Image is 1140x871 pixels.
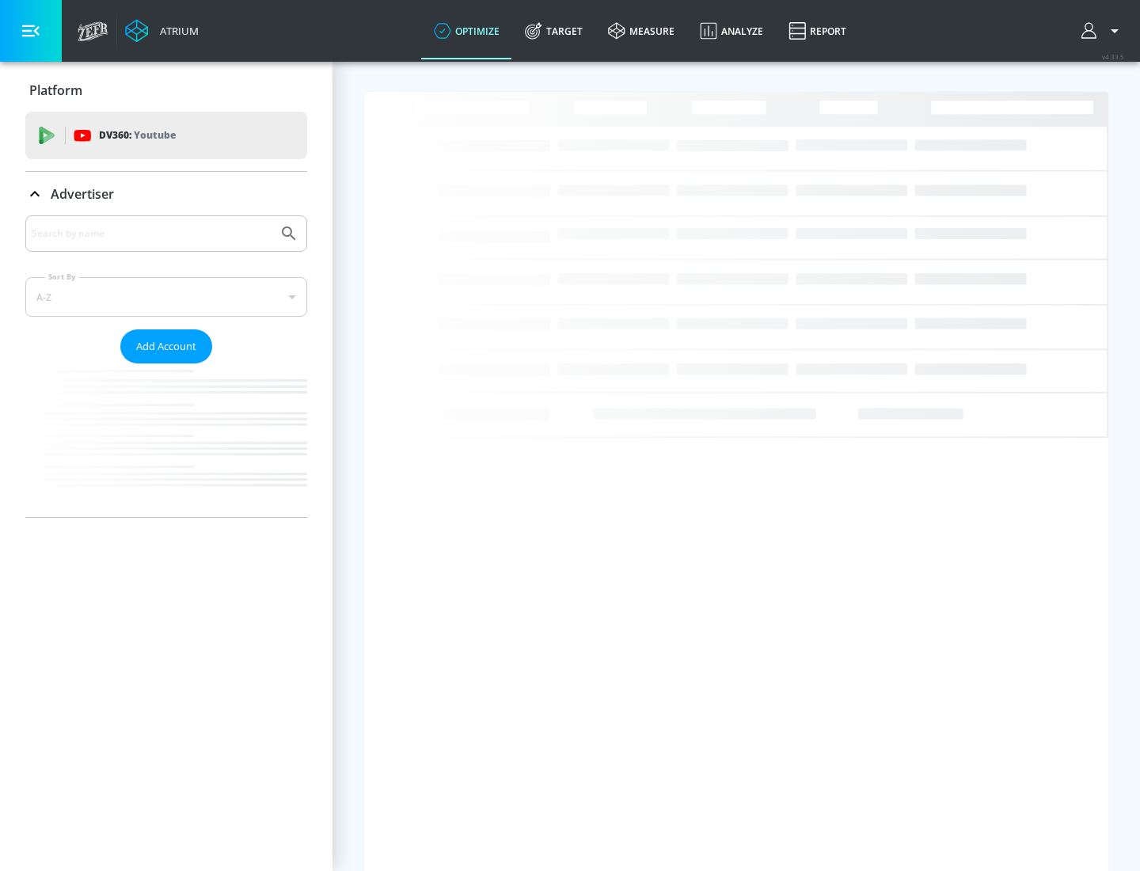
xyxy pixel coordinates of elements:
div: Platform [25,68,307,112]
p: DV360: [99,127,176,144]
a: Target [512,2,595,59]
nav: list of Advertiser [25,363,307,517]
a: Analyze [687,2,776,59]
a: measure [595,2,687,59]
div: A-Z [25,277,307,317]
div: Advertiser [25,215,307,517]
p: Youtube [134,127,176,143]
p: Advertiser [51,185,114,203]
input: Search by name [32,223,272,244]
p: Platform [29,82,82,99]
a: Atrium [125,19,199,43]
span: Add Account [136,337,196,356]
button: Add Account [120,329,212,363]
div: DV360: Youtube [25,112,307,159]
a: optimize [421,2,512,59]
label: Sort By [45,272,79,282]
div: Advertiser [25,172,307,216]
a: Report [776,2,859,59]
span: v 4.33.5 [1102,52,1124,61]
div: Atrium [154,24,199,38]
